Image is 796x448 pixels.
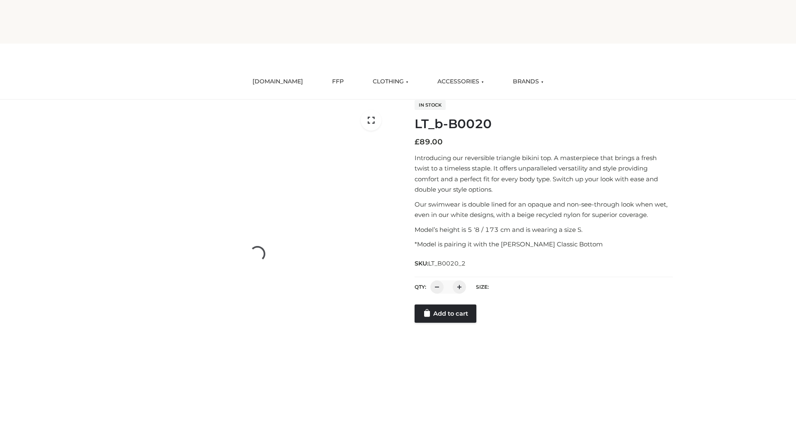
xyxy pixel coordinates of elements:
a: ACCESSORIES [431,73,490,91]
a: Add to cart [415,304,476,323]
p: *Model is pairing it with the [PERSON_NAME] Classic Bottom [415,239,673,250]
label: Size: [476,284,489,290]
a: CLOTHING [366,73,415,91]
p: Introducing our reversible triangle bikini top. A masterpiece that brings a fresh twist to a time... [415,153,673,195]
h1: LT_b-B0020 [415,117,673,131]
p: Model’s height is 5 ‘8 / 173 cm and is wearing a size S. [415,224,673,235]
a: FFP [326,73,350,91]
span: SKU: [415,258,466,268]
span: In stock [415,100,446,110]
a: BRANDS [507,73,550,91]
bdi: 89.00 [415,137,443,146]
label: QTY: [415,284,426,290]
span: LT_B0020_2 [428,260,466,267]
span: £ [415,137,420,146]
a: [DOMAIN_NAME] [246,73,309,91]
p: Our swimwear is double lined for an opaque and non-see-through look when wet, even in our white d... [415,199,673,220]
